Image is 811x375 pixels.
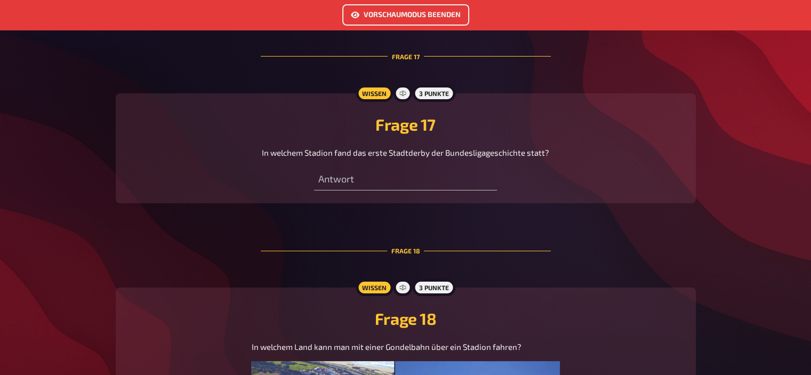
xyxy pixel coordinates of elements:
[413,85,455,102] div: 3 Punkte
[413,279,455,296] div: 3 Punkte
[251,342,521,352] span: In welchem Land kann man mit einer Gondelbahn über ein Stadion fahren?
[261,26,551,87] div: Frage 17
[342,4,469,26] button: Vorschaumodus beenden
[262,148,549,157] span: In welchem Stadion fand das erste Stadtderby der Bundesligageschichte statt?
[356,279,393,296] div: Wissen
[261,220,551,281] div: Frage 18
[129,309,683,328] h2: Frage 18
[129,115,683,134] h2: Frage 17
[314,169,497,190] input: Antwort
[356,85,393,102] div: Wissen
[342,11,469,21] a: Vorschaumodus beenden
